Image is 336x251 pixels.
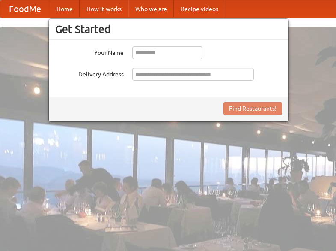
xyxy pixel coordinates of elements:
[55,68,124,79] label: Delivery Address
[80,0,128,18] a: How it works
[174,0,225,18] a: Recipe videos
[128,0,174,18] a: Who we are
[223,102,282,115] button: Find Restaurants!
[55,23,282,36] h3: Get Started
[50,0,80,18] a: Home
[55,46,124,57] label: Your Name
[0,0,50,18] a: FoodMe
